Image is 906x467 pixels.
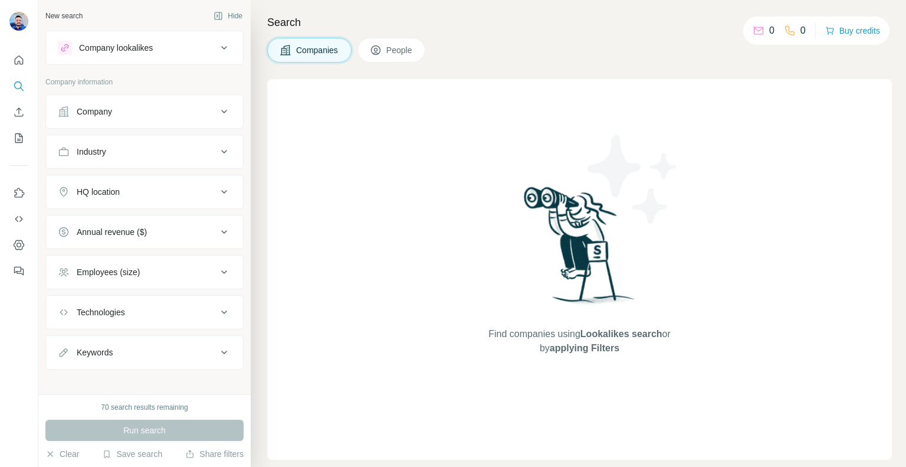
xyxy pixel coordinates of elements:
[77,226,147,238] div: Annual revenue ($)
[46,34,243,62] button: Company lookalikes
[77,347,113,358] div: Keywords
[800,24,806,38] p: 0
[79,42,153,54] div: Company lookalikes
[205,7,251,25] button: Hide
[77,146,106,158] div: Industry
[101,402,188,413] div: 70 search results remaining
[46,298,243,326] button: Technologies
[46,138,243,166] button: Industry
[386,44,413,56] span: People
[9,12,28,31] img: Avatar
[9,260,28,282] button: Feedback
[769,24,774,38] p: 0
[9,234,28,256] button: Dashboard
[46,218,243,246] button: Annual revenue ($)
[77,306,125,318] div: Technologies
[296,44,339,56] span: Companies
[77,106,112,117] div: Company
[267,14,892,31] h4: Search
[9,50,28,71] button: Quick start
[102,448,162,460] button: Save search
[185,448,244,460] button: Share filters
[45,77,244,87] p: Company information
[550,343,619,353] span: applying Filters
[825,22,880,39] button: Buy credits
[46,97,243,126] button: Company
[518,184,641,315] img: Surfe Illustration - Woman searching with binoculars
[45,448,79,460] button: Clear
[46,178,243,206] button: HQ location
[77,186,120,198] div: HQ location
[46,258,243,286] button: Employees (size)
[77,266,140,278] div: Employees (size)
[9,182,28,204] button: Use Surfe on LinkedIn
[580,126,686,233] img: Surfe Illustration - Stars
[9,208,28,230] button: Use Surfe API
[580,329,662,339] span: Lookalikes search
[9,128,28,149] button: My lists
[45,11,83,21] div: New search
[46,338,243,367] button: Keywords
[9,102,28,123] button: Enrich CSV
[485,327,674,355] span: Find companies using or by
[9,76,28,97] button: Search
